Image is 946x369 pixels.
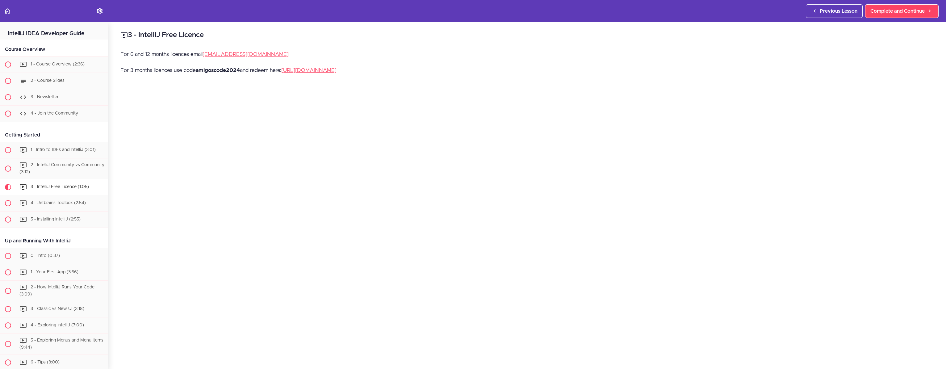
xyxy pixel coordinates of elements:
[31,148,96,152] span: 1 - Intro to IDEs and IntelliJ (3:01)
[31,201,86,205] span: 4 - Jetbrains Toolbox (2:54)
[31,78,65,83] span: 2 - Course Slides
[31,95,59,99] span: 3 - Newsletter
[4,7,11,15] svg: Back to course curriculum
[19,285,94,296] span: 2 - How IntelliJ Runs Your Code (3:09)
[31,62,85,66] span: 1 - Course Overview (2:36)
[31,111,78,115] span: 4 - Join the Community
[281,68,337,73] a: [URL][DOMAIN_NAME]
[19,163,104,174] span: 2 - IntelliJ Community vs Community (3:12)
[203,52,289,57] a: [EMAIL_ADDRESS][DOMAIN_NAME]
[120,30,934,40] h2: 3 - IntelliJ Free Licence
[31,270,78,274] span: 1 - Your First App (3:56)
[31,217,81,221] span: 5 - Installing IntelliJ (2:55)
[820,7,857,15] span: Previous Lesson
[31,360,60,364] span: 6 - Tips (3:00)
[31,185,89,189] span: 3 - IntelliJ Free Licence (1:05)
[31,323,84,328] span: 4 - Exploring IntelliJ (7:00)
[31,307,84,311] span: 3 - Classic vs New UI (3:18)
[196,68,240,73] strong: amigoscode2024
[120,66,934,75] p: For 3 months licences use code and redeem here:
[120,50,934,59] p: For 6 and 12 months licences email
[806,4,863,18] a: Previous Lesson
[865,4,939,18] a: Complete and Continue
[31,254,60,258] span: 0 - Intro (0:37)
[19,338,103,350] span: 5 - Exploring Menus and Menu Items (9:44)
[870,7,925,15] span: Complete and Continue
[96,7,103,15] svg: Settings Menu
